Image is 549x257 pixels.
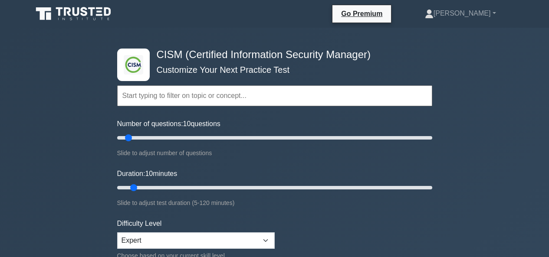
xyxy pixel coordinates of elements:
[117,119,220,129] label: Number of questions: questions
[404,5,517,22] a: [PERSON_NAME]
[117,218,162,229] label: Difficulty Level
[153,49,390,61] h4: CISM (Certified Information Security Manager)
[145,170,153,177] span: 10
[117,85,432,106] input: Start typing to filter on topic or concept...
[117,198,432,208] div: Slide to adjust test duration (5-120 minutes)
[336,8,388,19] a: Go Premium
[117,169,178,179] label: Duration: minutes
[183,120,191,127] span: 10
[117,148,432,158] div: Slide to adjust number of questions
